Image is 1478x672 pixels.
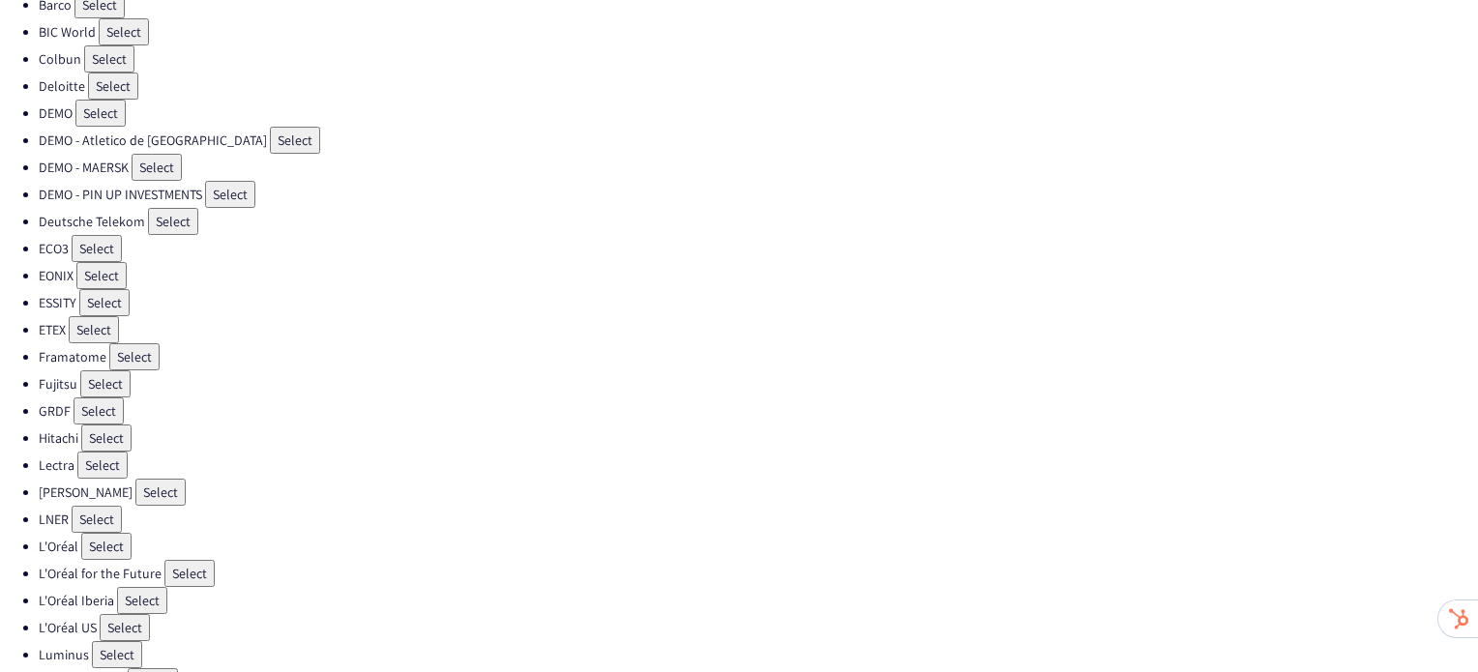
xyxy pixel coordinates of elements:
[92,641,142,668] button: Select
[77,452,128,479] button: Select
[39,641,1478,668] li: Luminus
[109,343,160,370] button: Select
[1381,579,1478,672] iframe: Chat Widget
[132,154,182,181] button: Select
[270,127,320,154] button: Select
[39,208,1478,235] li: Deutsche Telekom
[39,127,1478,154] li: DEMO - Atletico de [GEOGRAPHIC_DATA]
[39,100,1478,127] li: DEMO
[39,614,1478,641] li: L'Oréal US
[75,100,126,127] button: Select
[39,73,1478,100] li: Deloitte
[39,181,1478,208] li: DEMO - PIN UP INVESTMENTS
[39,154,1478,181] li: DEMO - MAERSK
[39,479,1478,506] li: [PERSON_NAME]
[100,614,150,641] button: Select
[74,397,124,424] button: Select
[80,370,131,397] button: Select
[81,533,132,560] button: Select
[72,235,122,262] button: Select
[164,560,215,587] button: Select
[39,452,1478,479] li: Lectra
[39,45,1478,73] li: Colbun
[39,506,1478,533] li: LNER
[39,560,1478,587] li: L'Oréal for the Future
[88,73,138,100] button: Select
[39,533,1478,560] li: L'Oréal
[39,343,1478,370] li: Framatome
[72,506,122,533] button: Select
[39,289,1478,316] li: ESSITY
[39,316,1478,343] li: ETEX
[84,45,134,73] button: Select
[99,18,149,45] button: Select
[135,479,186,506] button: Select
[205,181,255,208] button: Select
[39,235,1478,262] li: ECO3
[39,262,1478,289] li: EONIX
[79,289,130,316] button: Select
[39,397,1478,424] li: GRDF
[39,18,1478,45] li: BIC World
[39,587,1478,614] li: L'Oréal Iberia
[69,316,119,343] button: Select
[39,424,1478,452] li: Hitachi
[148,208,198,235] button: Select
[76,262,127,289] button: Select
[81,424,132,452] button: Select
[39,370,1478,397] li: Fujitsu
[117,587,167,614] button: Select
